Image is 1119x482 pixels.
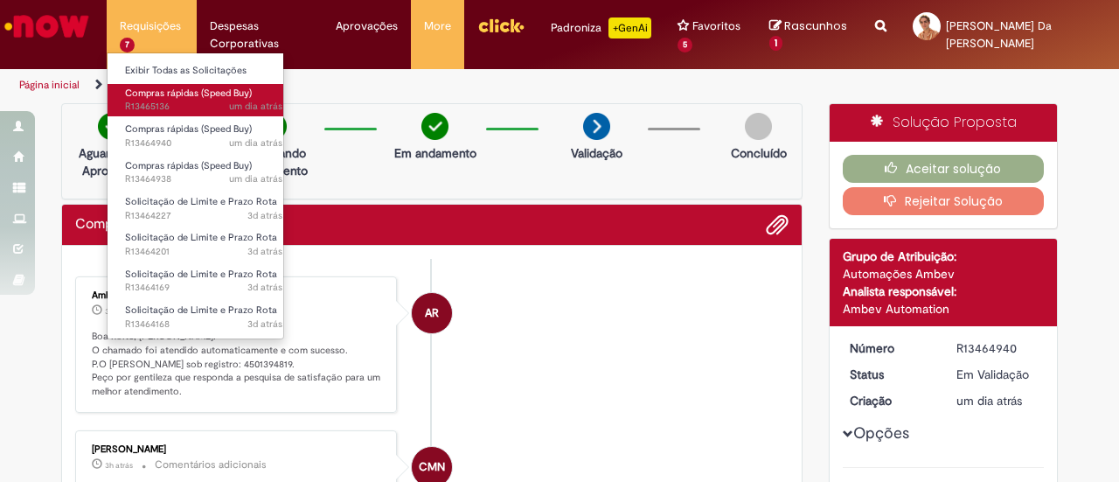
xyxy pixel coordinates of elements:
button: Rejeitar Solução [843,187,1045,215]
span: um dia atrás [229,100,282,113]
time: 29/08/2025 20:20:17 [247,281,282,294]
img: click_logo_yellow_360x200.png [477,12,525,38]
div: Solução Proposta [830,104,1058,142]
div: Grupo de Atribuição: [843,248,1045,265]
span: Despesas Corporativas [210,17,309,52]
span: 3d atrás [247,318,282,331]
span: Aprovações [336,17,398,35]
time: 29/08/2025 21:34:54 [247,209,282,222]
div: [PERSON_NAME] [92,444,383,455]
span: Favoritos [692,17,740,35]
span: 3h atrás [105,460,133,471]
button: Aceitar solução [843,155,1045,183]
p: Boa noite, [PERSON_NAME]! O chamado foi atendido automaticamente e com sucesso. P.O [PERSON_NAME]... [92,330,383,399]
span: R13464168 [125,318,282,332]
span: R13464938 [125,172,282,186]
span: R13465136 [125,100,282,114]
div: Ambev RPA [412,293,452,333]
span: 3h atrás [105,306,133,317]
span: R13464227 [125,209,282,223]
a: Aberto R13464201 : Solicitação de Limite e Prazo Rota [108,228,300,261]
span: R13464940 [125,136,282,150]
span: 3d atrás [247,209,282,222]
div: R13464940 [956,339,1038,357]
h2: Compras rápidas (Speed Buy) Histórico de tíquete [75,217,256,233]
span: um dia atrás [229,136,282,150]
time: 29/08/2025 20:52:43 [247,245,282,258]
div: Ambev Automation [843,300,1045,318]
div: 30/08/2025 11:54:52 [956,392,1038,409]
span: Compras rápidas (Speed Buy) [125,87,252,100]
span: Solicitação de Limite e Prazo Rota [125,231,277,244]
p: Aguardando Aprovação [69,144,154,179]
a: Página inicial [19,78,80,92]
span: Solicitação de Limite e Prazo Rota [125,268,277,281]
span: AR [425,292,439,334]
div: Automações Ambev [843,265,1045,283]
a: Aberto R13464169 : Solicitação de Limite e Prazo Rota [108,265,300,297]
span: Compras rápidas (Speed Buy) [125,159,252,172]
span: Solicitação de Limite e Prazo Rota [125,195,277,208]
div: Em Validação [956,366,1038,383]
span: R13464201 [125,245,282,259]
p: Em andamento [394,144,476,162]
a: Aberto R13464168 : Solicitação de Limite e Prazo Rota [108,301,300,333]
a: Aberto R13464940 : Compras rápidas (Speed Buy) [108,120,300,152]
img: ServiceNow [2,9,92,44]
div: Padroniza [551,17,651,38]
small: Comentários adicionais [155,458,267,472]
dt: Número [837,339,944,357]
span: Requisições [120,17,181,35]
dt: Status [837,366,944,383]
a: Rascunhos [769,18,849,51]
span: 5 [678,38,692,52]
time: 31/08/2025 19:33:21 [105,460,133,471]
p: Validação [571,144,622,162]
img: check-circle-green.png [98,113,125,140]
img: img-circle-grey.png [745,113,772,140]
img: check-circle-green.png [421,113,448,140]
time: 30/08/2025 11:54:23 [229,172,282,185]
ul: Trilhas de página [13,69,733,101]
button: Adicionar anexos [766,213,789,236]
span: Compras rápidas (Speed Buy) [125,122,252,136]
div: Ambev RPA [92,290,383,301]
p: +GenAi [608,17,651,38]
p: Concluído [731,144,787,162]
span: 3d atrás [247,281,282,294]
a: Aberto R13464938 : Compras rápidas (Speed Buy) [108,157,300,189]
span: R13464169 [125,281,282,295]
dt: Criação [837,392,944,409]
span: Solicitação de Limite e Prazo Rota [125,304,277,317]
a: Exibir Todas as Solicitações [108,61,300,80]
span: 1 [769,36,782,52]
time: 31/08/2025 19:50:01 [105,306,133,317]
time: 30/08/2025 11:54:52 [956,393,1022,409]
a: Aberto R13465136 : Compras rápidas (Speed Buy) [108,84,300,116]
span: um dia atrás [229,172,282,185]
time: 30/08/2025 14:22:25 [229,100,282,113]
span: Rascunhos [784,17,847,34]
img: arrow-next.png [583,113,610,140]
span: 7 [120,38,135,52]
ul: Requisições [107,52,284,339]
span: [PERSON_NAME] Da [PERSON_NAME] [946,18,1052,51]
div: Analista responsável: [843,283,1045,300]
span: 3d atrás [247,245,282,258]
span: More [424,17,451,35]
a: Aberto R13464227 : Solicitação de Limite e Prazo Rota [108,192,300,225]
span: um dia atrás [956,393,1022,409]
time: 29/08/2025 20:19:05 [247,318,282,331]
